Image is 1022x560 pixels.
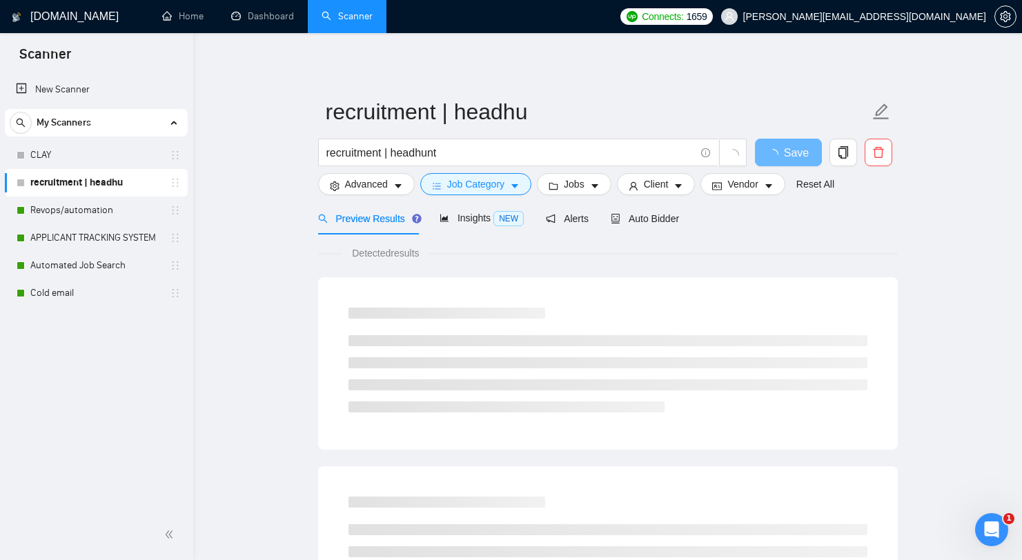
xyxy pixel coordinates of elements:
span: copy [830,146,856,159]
a: CLAY [30,141,161,169]
span: search [10,118,31,128]
span: Insights [440,212,524,223]
span: holder [170,205,181,216]
span: idcard [712,181,722,191]
span: Alerts [546,213,589,224]
span: caret-down [590,181,600,191]
button: Save [755,139,822,166]
span: My Scanners [37,109,91,137]
a: Cold email [30,279,161,307]
span: Client [644,177,669,192]
button: settingAdvancedcaret-down [318,173,415,195]
a: dashboardDashboard [231,10,294,22]
span: loading [767,149,784,160]
span: edit [872,103,890,121]
span: holder [170,288,181,299]
span: search [318,214,328,223]
span: robot [611,214,620,223]
span: Connects: [642,9,683,24]
span: holder [170,150,181,161]
button: barsJob Categorycaret-down [420,173,531,195]
span: folder [549,181,558,191]
a: Automated Job Search [30,252,161,279]
li: My Scanners [5,109,188,307]
a: recruitment | headhu [30,169,161,197]
span: setting [330,181,340,191]
input: Search Freelance Jobs... [326,144,695,161]
button: idcardVendorcaret-down [700,173,785,195]
a: searchScanner [322,10,373,22]
span: caret-down [393,181,403,191]
span: NEW [493,211,524,226]
a: APPLICANT TRACKING SYSTEM [30,224,161,252]
span: bars [432,181,442,191]
button: userClientcaret-down [617,173,696,195]
span: Scanner [8,44,82,73]
span: double-left [164,528,178,541]
img: upwork-logo.png [627,11,638,22]
a: Reset All [796,177,834,192]
iframe: Intercom live chat [975,513,1008,546]
button: copy [829,139,857,166]
li: New Scanner [5,76,188,103]
span: delete [865,146,892,159]
button: setting [994,6,1016,28]
span: Job Category [447,177,504,192]
div: Tooltip anchor [411,212,423,225]
span: caret-down [510,181,520,191]
span: setting [995,11,1016,22]
span: Vendor [727,177,758,192]
span: holder [170,232,181,243]
span: holder [170,177,181,188]
span: user [725,12,734,21]
span: 1659 [687,9,707,24]
span: info-circle [701,148,710,157]
button: folderJobscaret-down [537,173,611,195]
a: New Scanner [16,76,177,103]
span: caret-down [764,181,774,191]
span: Auto Bidder [611,213,679,224]
span: caret-down [674,181,683,191]
button: search [10,112,32,134]
a: setting [994,11,1016,22]
span: Jobs [564,177,584,192]
span: Preview Results [318,213,417,224]
span: Save [784,144,809,161]
span: Advanced [345,177,388,192]
span: Detected results [342,246,429,261]
a: Revops/automation [30,197,161,224]
a: homeHome [162,10,204,22]
span: 1 [1003,513,1014,524]
img: logo [12,6,21,28]
span: notification [546,214,556,223]
span: user [629,181,638,191]
button: delete [865,139,892,166]
input: Scanner name... [326,94,869,129]
span: loading [727,149,739,161]
span: holder [170,260,181,271]
span: area-chart [440,213,449,223]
